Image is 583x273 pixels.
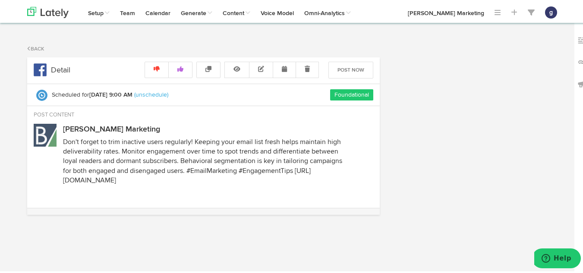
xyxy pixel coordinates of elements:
[34,122,57,145] img: picture
[328,60,373,77] button: Post Now
[52,91,80,97] span: Scheduled
[545,5,557,17] button: g
[63,124,160,132] strong: [PERSON_NAME] Marketing
[134,91,168,97] a: (unschedule)
[82,91,168,97] span: for
[27,45,44,50] a: Back
[38,60,79,78] h3: Detail
[63,136,344,185] p: Don't forget to trim inactive users regularly! Keeping your email list fresh helps maintain high ...
[534,247,581,269] iframe: Opens a widget where you can find more information
[89,91,132,97] strong: [DATE] 9:00 AM
[27,6,69,17] img: logo_lately_bg_light.svg
[36,88,47,100] img: S.svg
[34,60,47,75] img: facebook.svg
[334,91,369,97] a: Foundational
[34,111,74,116] span: POST CONTENT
